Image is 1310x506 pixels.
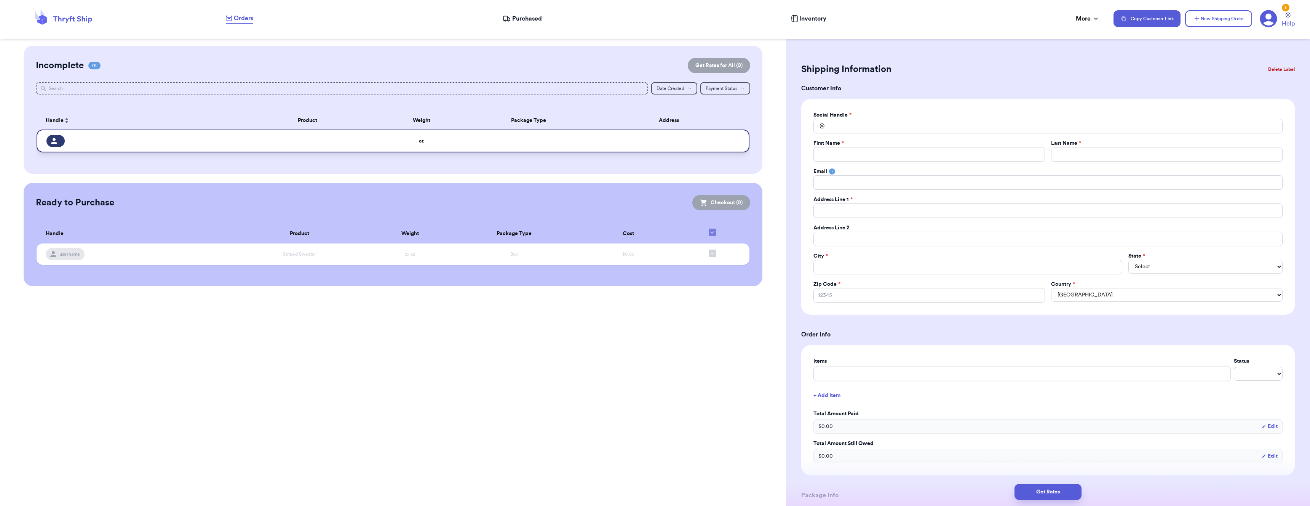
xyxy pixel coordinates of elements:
[1282,19,1295,28] span: Help
[405,252,415,256] span: xx oz
[379,111,465,130] th: Weight
[791,14,826,23] a: Inventory
[813,168,827,175] label: Email
[510,252,518,256] span: Box
[36,82,648,94] input: Search
[810,387,1286,404] button: + Add Item
[801,330,1295,339] h3: Order Info
[813,224,850,232] label: Address Line 2
[369,224,452,243] th: Weight
[706,86,737,91] span: Payment Status
[813,139,844,147] label: First Name
[651,82,697,94] button: Date Created
[813,288,1045,303] input: 12345
[1260,10,1277,27] a: 3
[813,410,1283,418] label: Total Amount Paid
[46,117,64,125] span: Handle
[700,82,750,94] button: Payment Status
[1128,252,1145,260] label: State
[1262,423,1278,430] button: Edit
[657,86,684,91] span: Date Created
[419,139,424,143] strong: oz
[577,224,681,243] th: Cost
[813,119,824,133] div: @
[1282,4,1289,11] div: 3
[464,111,593,130] th: Package Type
[1051,139,1081,147] label: Last Name
[1051,280,1075,288] label: Country
[88,62,101,69] span: 01
[226,14,253,24] a: Orders
[799,14,826,23] span: Inventory
[813,111,851,119] label: Social Handle
[801,63,891,75] h2: Shipping Information
[283,252,316,256] span: Striped Sweater
[64,116,70,125] button: Sort ascending
[818,423,833,430] span: $ 0.00
[593,111,749,130] th: Address
[1265,61,1298,78] button: Delete Label
[801,84,1295,93] h3: Customer Info
[813,196,853,203] label: Address Line 1
[622,252,634,256] span: $0.00
[452,224,576,243] th: Package Type
[36,59,84,72] h2: Incomplete
[230,224,369,243] th: Product
[46,230,64,238] span: Handle
[688,58,750,73] button: Get Rates for All (0)
[59,251,80,257] span: username
[813,357,1231,365] label: Items
[1076,14,1100,23] div: More
[236,111,379,130] th: Product
[813,440,1283,447] label: Total Amount Still Owed
[692,195,750,210] button: Checkout (0)
[813,280,840,288] label: Zip Code
[813,252,828,260] label: City
[1014,484,1082,500] button: Get Rates
[1234,357,1283,365] label: Status
[1185,10,1252,27] button: New Shipping Order
[1113,10,1181,27] button: Copy Customer Link
[234,14,253,23] span: Orders
[818,452,833,460] span: $ 0.00
[1282,13,1295,28] a: Help
[1262,452,1278,460] button: Edit
[503,14,542,23] a: Purchased
[512,14,542,23] span: Purchased
[36,197,114,209] h2: Ready to Purchase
